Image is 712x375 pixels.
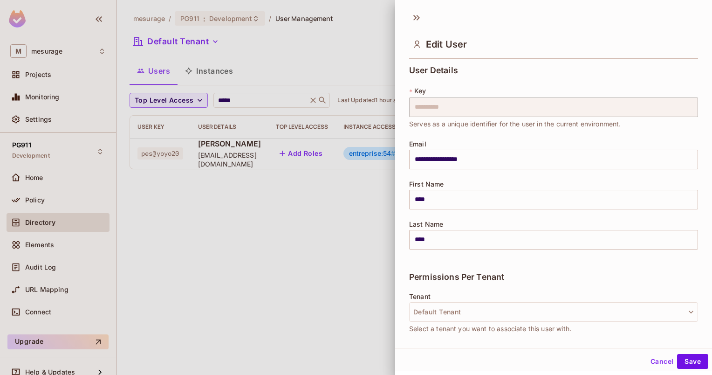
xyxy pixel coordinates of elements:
[409,119,621,129] span: Serves as a unique identifier for the user in the current environment.
[409,140,426,148] span: Email
[409,272,504,282] span: Permissions Per Tenant
[409,293,431,300] span: Tenant
[409,66,458,75] span: User Details
[414,87,426,95] span: Key
[409,181,444,188] span: First Name
[426,39,467,50] span: Edit User
[409,324,571,334] span: Select a tenant you want to associate this user with.
[409,302,698,322] button: Default Tenant
[647,354,677,369] button: Cancel
[409,221,443,228] span: Last Name
[677,354,708,369] button: Save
